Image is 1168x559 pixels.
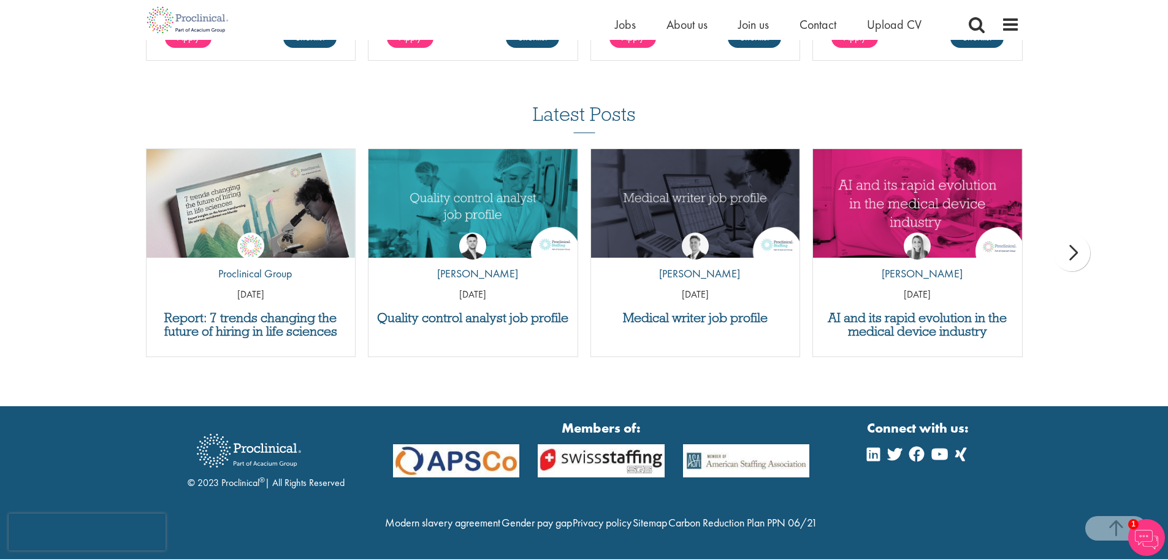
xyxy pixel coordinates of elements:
[385,515,500,530] a: Modern slavery agreement
[819,311,1016,338] a: AI and its rapid evolution in the medical device industry
[375,311,571,325] a: Quality control analyst job profile
[459,233,486,260] img: Joshua Godden
[209,266,292,282] p: Proclinical Group
[533,104,636,133] h3: Latest Posts
[237,233,264,260] img: Proclinical Group
[368,288,578,302] p: [DATE]
[668,515,817,530] a: Carbon Reduction Plan PPN 06/21
[502,515,572,530] a: Gender pay gap
[188,425,345,490] div: © 2023 Proclinical | All Rights Reserved
[428,266,518,282] p: [PERSON_NAME]
[153,311,349,338] a: Report: 7 trends changing the future of hiring in life sciences
[9,514,166,550] iframe: reCAPTCHA
[682,233,709,260] img: George Watson
[428,233,518,288] a: Joshua Godden [PERSON_NAME]
[573,515,632,530] a: Privacy policy
[872,233,963,288] a: Hannah Burke [PERSON_NAME]
[188,425,310,476] img: Proclinical Recruitment
[674,444,819,478] img: APSCo
[813,149,1022,258] a: Link to a post
[384,444,529,478] img: APSCo
[259,475,265,485] sup: ®
[591,149,800,258] img: Medical writer job profile
[867,418,971,438] strong: Connect with us:
[650,233,740,288] a: George Watson [PERSON_NAME]
[1128,519,1139,530] span: 1
[591,288,800,302] p: [DATE]
[738,17,769,33] a: Join us
[666,17,708,33] a: About us
[800,17,836,33] a: Contact
[209,233,292,288] a: Proclinical Group Proclinical Group
[904,233,931,260] img: Hannah Burke
[393,418,810,438] strong: Members of:
[650,266,740,282] p: [PERSON_NAME]
[813,288,1022,302] p: [DATE]
[615,17,636,33] a: Jobs
[1128,519,1165,556] img: Chatbot
[147,149,356,258] a: Link to a post
[368,149,578,258] img: quality control analyst job profile
[813,149,1022,258] img: AI and Its Impact on the Medical Device Industry | Proclinical
[872,266,963,282] p: [PERSON_NAME]
[1053,234,1090,271] div: next
[147,149,356,267] img: Proclinical: Life sciences hiring trends report 2025
[591,149,800,258] a: Link to a post
[867,17,922,33] a: Upload CV
[597,311,794,325] a: Medical writer job profile
[147,288,356,302] p: [DATE]
[368,149,578,258] a: Link to a post
[633,515,667,530] a: Sitemap
[529,444,674,478] img: APSCo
